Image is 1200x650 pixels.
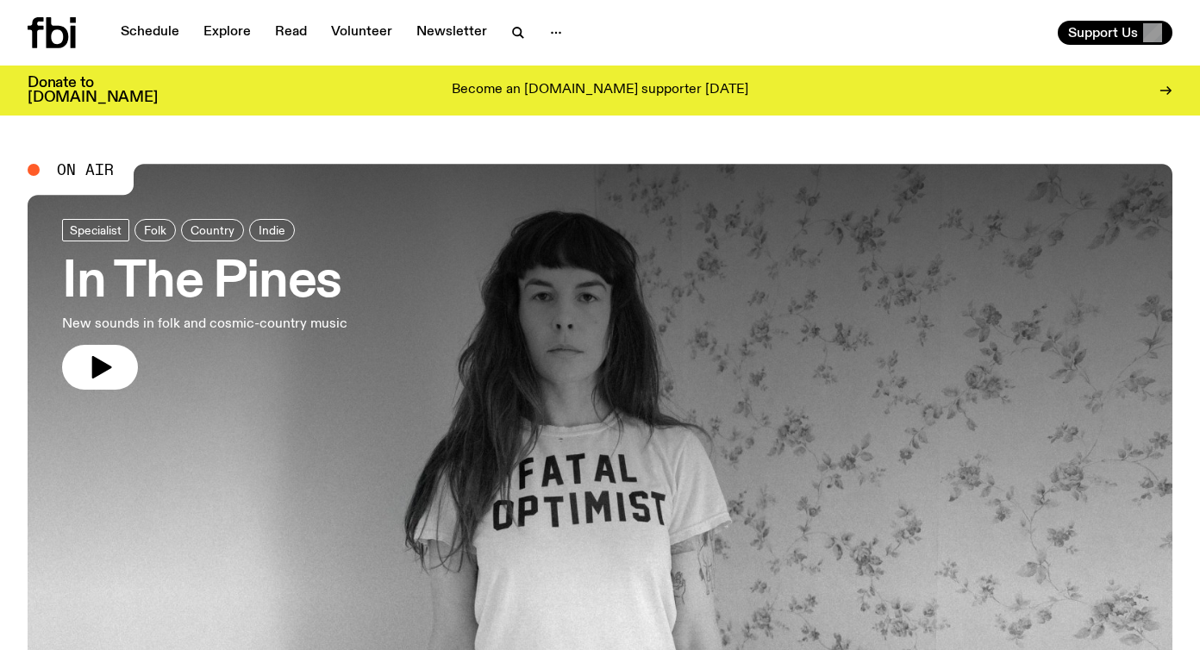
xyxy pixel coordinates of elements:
[1058,21,1172,45] button: Support Us
[28,76,158,105] h3: Donate to [DOMAIN_NAME]
[110,21,190,45] a: Schedule
[144,223,166,236] span: Folk
[193,21,261,45] a: Explore
[62,259,347,307] h3: In The Pines
[191,223,234,236] span: Country
[259,223,285,236] span: Indie
[406,21,497,45] a: Newsletter
[134,219,176,241] a: Folk
[70,223,122,236] span: Specialist
[249,219,295,241] a: Indie
[62,314,347,334] p: New sounds in folk and cosmic-country music
[1068,25,1138,41] span: Support Us
[62,219,129,241] a: Specialist
[452,83,748,98] p: Become an [DOMAIN_NAME] supporter [DATE]
[321,21,403,45] a: Volunteer
[57,162,114,178] span: On Air
[181,219,244,241] a: Country
[62,219,347,390] a: In The PinesNew sounds in folk and cosmic-country music
[265,21,317,45] a: Read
